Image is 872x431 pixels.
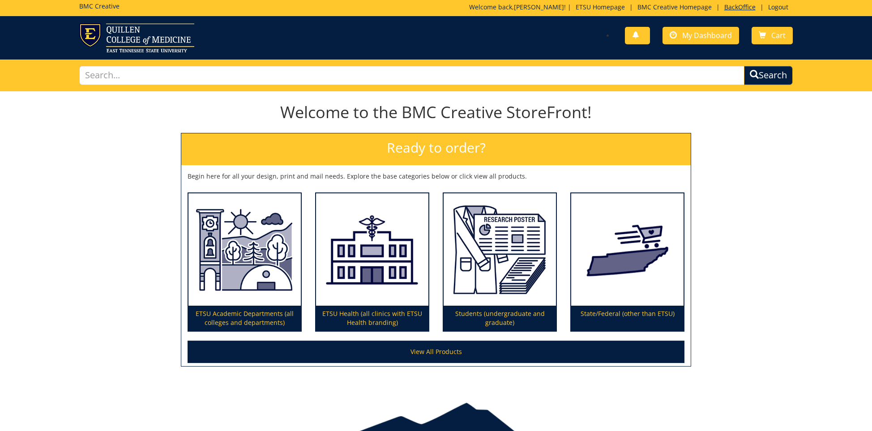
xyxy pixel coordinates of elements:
[181,133,691,165] h2: Ready to order?
[316,193,428,306] img: ETSU Health (all clinics with ETSU Health branding)
[188,172,684,181] p: Begin here for all your design, print and mail needs. Explore the base categories below or click ...
[682,30,732,40] span: My Dashboard
[444,306,556,331] p: Students (undergraduate and graduate)
[720,3,760,11] a: BackOffice
[752,27,793,44] a: Cart
[79,66,744,85] input: Search...
[188,193,301,331] a: ETSU Academic Departments (all colleges and departments)
[316,306,428,331] p: ETSU Health (all clinics with ETSU Health branding)
[79,3,120,9] h5: BMC Creative
[571,306,684,331] p: State/Federal (other than ETSU)
[633,3,716,11] a: BMC Creative Homepage
[188,341,684,363] a: View All Products
[514,3,564,11] a: [PERSON_NAME]
[663,27,739,44] a: My Dashboard
[771,30,786,40] span: Cart
[571,193,684,331] a: State/Federal (other than ETSU)
[571,193,684,306] img: State/Federal (other than ETSU)
[79,23,194,52] img: ETSU logo
[744,66,793,85] button: Search
[188,193,301,306] img: ETSU Academic Departments (all colleges and departments)
[316,193,428,331] a: ETSU Health (all clinics with ETSU Health branding)
[764,3,793,11] a: Logout
[571,3,629,11] a: ETSU Homepage
[181,103,691,121] h1: Welcome to the BMC Creative StoreFront!
[188,306,301,331] p: ETSU Academic Departments (all colleges and departments)
[444,193,556,306] img: Students (undergraduate and graduate)
[469,3,793,12] p: Welcome back, ! | | | |
[444,193,556,331] a: Students (undergraduate and graduate)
